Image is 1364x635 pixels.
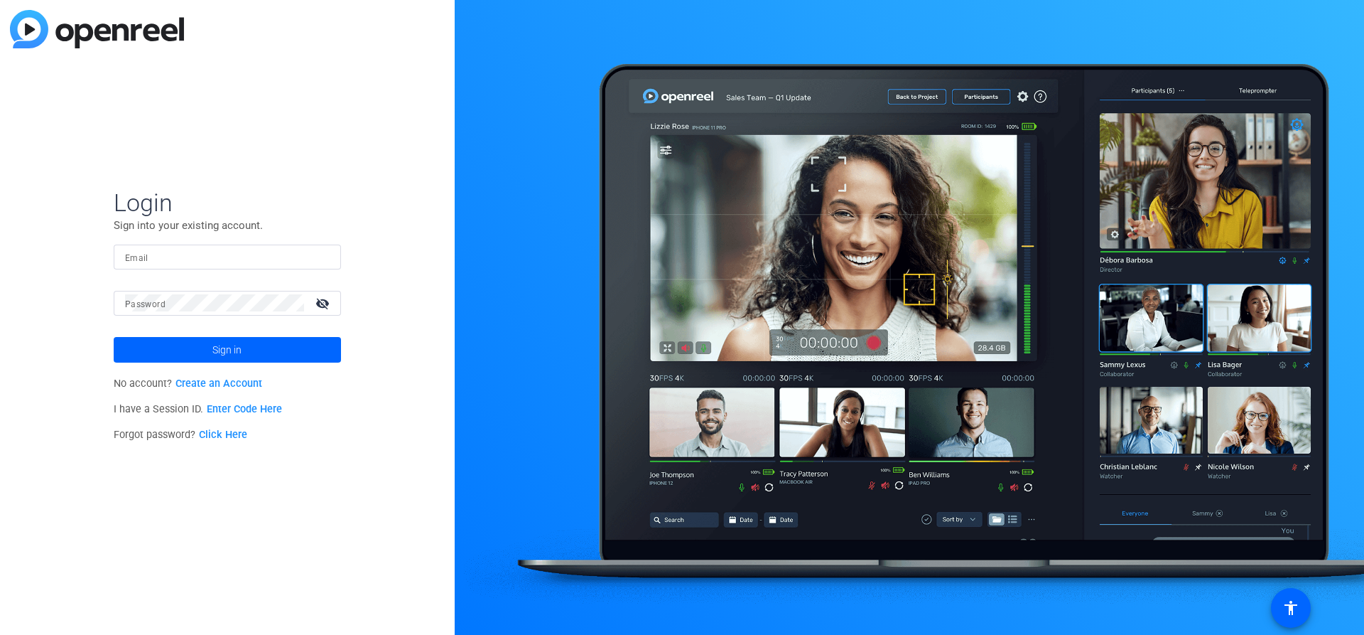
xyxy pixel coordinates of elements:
[125,253,148,263] mat-label: Email
[199,429,247,441] a: Click Here
[1282,599,1299,617] mat-icon: accessibility
[212,332,242,368] span: Sign in
[10,10,184,48] img: blue-gradient.svg
[125,299,166,309] mat-label: Password
[114,188,341,218] span: Login
[125,248,330,265] input: Enter Email Address
[175,378,262,390] a: Create an Account
[114,337,341,363] button: Sign in
[114,378,262,390] span: No account?
[114,403,282,415] span: I have a Session ID.
[307,293,341,314] mat-icon: visibility_off
[114,429,247,441] span: Forgot password?
[114,218,341,233] p: Sign into your existing account.
[207,403,282,415] a: Enter Code Here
